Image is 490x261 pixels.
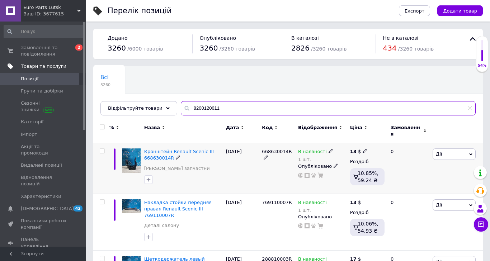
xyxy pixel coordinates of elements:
span: 3260 [100,82,110,87]
input: Пошук по назві позиції, артикулу і пошуковим запитам [181,101,476,115]
span: Замовлення та повідомлення [21,44,66,57]
span: Характеристики [21,193,61,200]
span: / 6000 товарів [127,46,163,52]
span: В наявності [298,200,327,207]
div: Роздріб [350,158,385,165]
span: Видалені позиції [21,162,62,169]
div: Опубліковано [298,214,347,220]
button: Експорт [399,5,430,16]
span: 769110007R [262,200,292,205]
span: Дії [436,151,442,157]
span: Код [262,124,273,131]
div: $ [350,148,368,155]
span: Сезонні знижки [21,100,66,113]
span: Додати товар [443,8,477,14]
div: 0 [386,143,431,194]
button: Додати товар [437,5,483,16]
span: Експорт [405,8,425,14]
span: / 3260 товарів [311,46,347,52]
div: [DATE] [224,143,260,194]
span: [DEMOGRAPHIC_DATA] [21,205,74,212]
span: 3260 [108,44,126,52]
span: 2 [75,44,83,51]
div: 1 шт. [298,157,333,162]
span: Панель управління [21,236,66,249]
span: 10.06%, 54.93 ₴ [358,221,378,234]
div: Опубліковано [298,163,347,170]
span: Позиції [21,76,38,82]
span: Показники роботи компанії [21,218,66,231]
span: В каталозі [291,35,319,41]
span: Всі [100,74,109,81]
span: Акції та промокоди [21,143,66,156]
span: Ціна [350,124,362,131]
img: Накладка стойки передняя правая Renault Scenic III 769110007R [122,199,141,213]
span: / 3260 товарів [220,46,255,52]
b: 13 [350,149,357,154]
span: Назва [144,124,160,131]
span: 668630014R [262,149,292,154]
span: 10.85%, 59.24 ₴ [358,170,378,183]
span: % [109,124,114,131]
span: Дії [436,202,442,208]
a: Деталі салону [144,222,179,229]
div: Перелік позицій [108,7,172,15]
span: / 3260 товарів [398,46,434,52]
span: Додано [108,35,127,41]
a: Накладка стойки передняя правая Renault Scenic III 769110007R [144,200,212,218]
span: Не в каталозі [383,35,419,41]
span: Опубліковано [200,35,236,41]
div: 1 шт. [298,208,327,213]
a: [PERSON_NAME] запчастни [144,165,210,172]
input: Пошук [4,25,85,38]
div: $ [350,199,361,206]
span: Імпорт [21,131,37,138]
img: Кронштейн Renault Scenic III 668630014R [122,148,141,173]
span: Euro Parts Lutsk [23,4,77,11]
span: Відновлення позицій [21,174,66,187]
span: Категорії [21,119,43,125]
div: Ваш ID: 3677615 [23,11,86,17]
div: [DATE] [224,194,260,250]
span: 2826 [291,44,310,52]
span: В наявності [298,149,327,156]
a: Кронштейн Renault Scenic III 668630014R [144,149,214,161]
div: 0 [386,194,431,250]
span: Замовлення [391,124,421,137]
b: 13 [350,200,357,205]
span: Товари та послуги [21,63,66,70]
span: Групи та добірки [21,88,63,94]
div: Роздріб [350,209,385,216]
button: Чат з покупцем [474,217,488,232]
span: 42 [74,205,83,212]
span: Дата [226,124,239,131]
span: 434 [383,44,397,52]
span: 3260 [200,44,218,52]
span: Відображення [298,124,337,131]
div: 54% [476,63,488,68]
span: Відфільтруйте товари [108,105,162,111]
